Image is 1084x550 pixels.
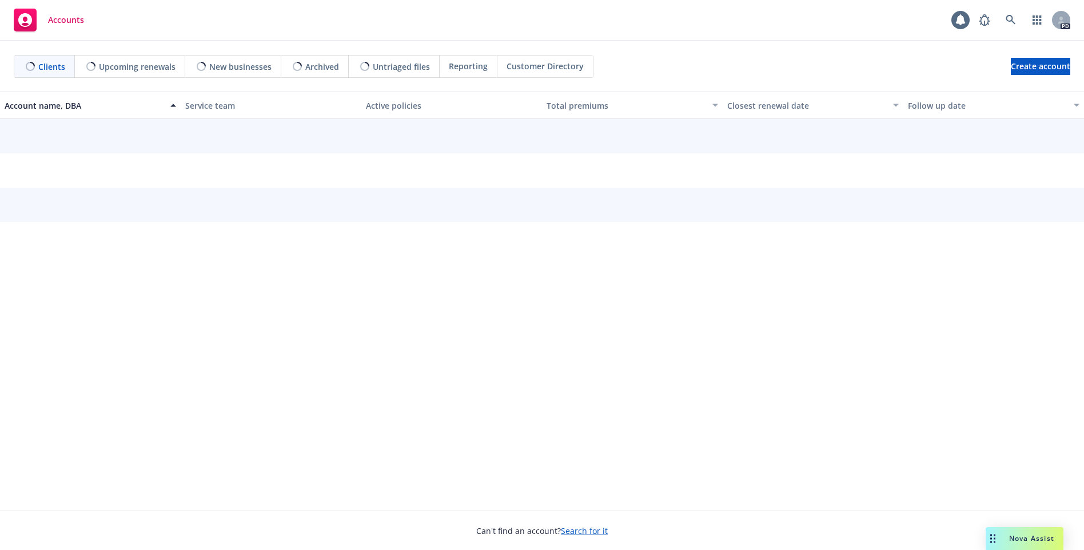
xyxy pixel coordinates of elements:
[449,60,488,72] span: Reporting
[908,100,1067,112] div: Follow up date
[1011,58,1070,75] a: Create account
[9,4,89,36] a: Accounts
[48,15,84,25] span: Accounts
[973,9,996,31] a: Report a Bug
[542,92,723,119] button: Total premiums
[185,100,357,112] div: Service team
[561,525,608,536] a: Search for it
[38,61,65,73] span: Clients
[727,100,886,112] div: Closest renewal date
[507,60,584,72] span: Customer Directory
[373,61,430,73] span: Untriaged files
[476,525,608,537] span: Can't find an account?
[723,92,903,119] button: Closest renewal date
[99,61,176,73] span: Upcoming renewals
[366,100,537,112] div: Active policies
[305,61,339,73] span: Archived
[1026,9,1049,31] a: Switch app
[986,527,1063,550] button: Nova Assist
[903,92,1084,119] button: Follow up date
[5,100,164,112] div: Account name, DBA
[1011,56,1070,77] span: Create account
[361,92,542,119] button: Active policies
[547,100,706,112] div: Total premiums
[986,527,1000,550] div: Drag to move
[209,61,272,73] span: New businesses
[999,9,1022,31] a: Search
[1009,533,1054,543] span: Nova Assist
[181,92,361,119] button: Service team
